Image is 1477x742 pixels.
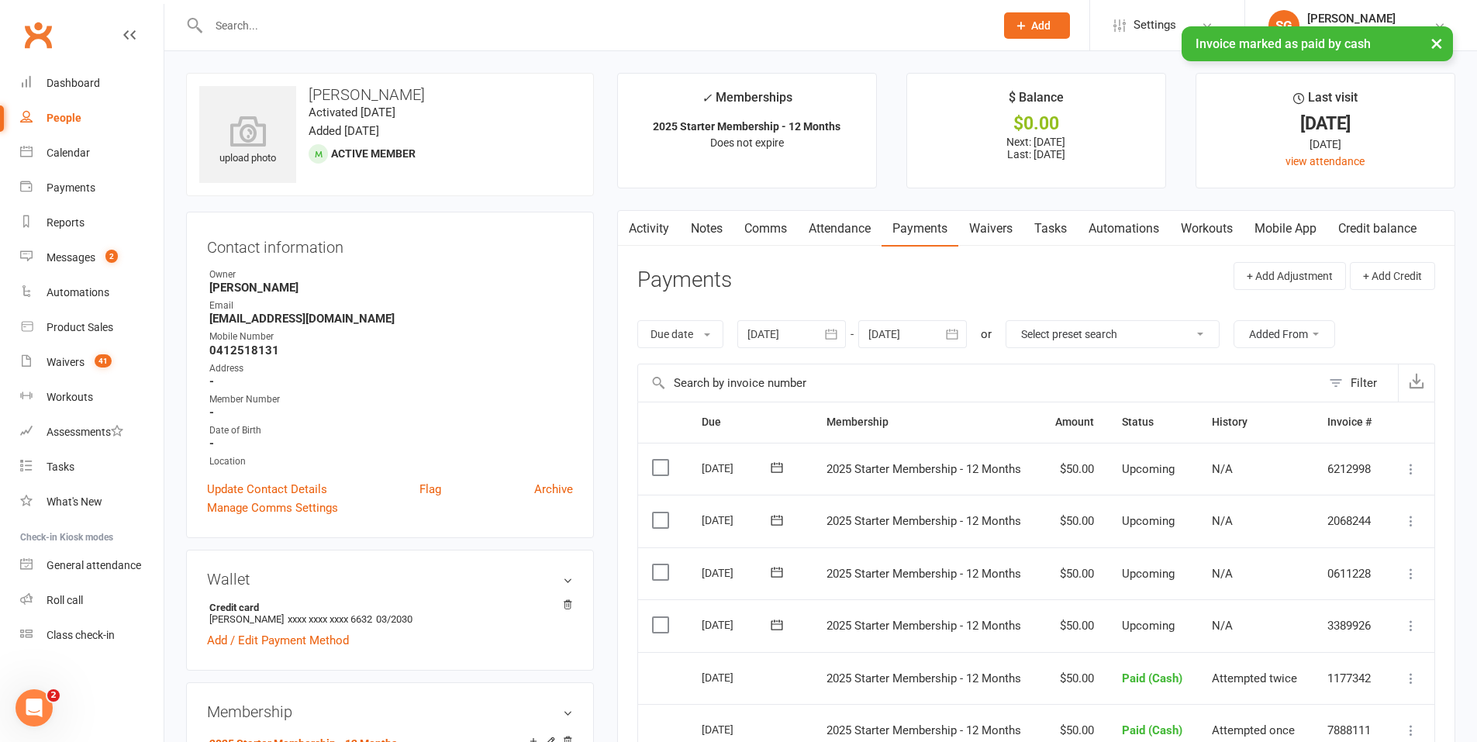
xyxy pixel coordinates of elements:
p: Next: [DATE] Last: [DATE] [921,136,1151,160]
button: Filter [1321,364,1398,402]
li: [PERSON_NAME] [207,599,573,627]
span: 41 [95,354,112,368]
a: Waivers 41 [20,345,164,380]
span: Active member [331,147,416,160]
div: Tasks [47,461,74,473]
span: 2 [105,250,118,263]
h3: Membership [207,703,573,720]
div: Waivers [47,356,85,368]
a: Tasks [1023,211,1078,247]
div: [DATE] [1210,136,1441,153]
div: Filter [1351,374,1377,392]
div: Last visit [1293,88,1358,116]
strong: - [209,374,573,388]
div: Messages [47,251,95,264]
span: 2025 Starter Membership - 12 Months [826,723,1021,737]
a: People [20,101,164,136]
a: Dashboard [20,66,164,101]
a: Manage Comms Settings [207,499,338,517]
a: Workouts [20,380,164,415]
a: Calendar [20,136,164,171]
td: $50.00 [1040,652,1108,705]
span: 03/2030 [376,613,412,625]
a: General attendance kiosk mode [20,548,164,583]
td: $50.00 [1040,443,1108,495]
th: Due [688,402,813,442]
div: Product Sales [47,321,113,333]
span: Settings [1134,8,1176,43]
td: 3389926 [1313,599,1387,652]
div: Muay X [1307,26,1396,40]
div: [PERSON_NAME] [1307,12,1396,26]
div: Date of Birth [209,423,573,438]
button: + Add Adjustment [1234,262,1346,290]
a: Mobile App [1244,211,1327,247]
h3: Contact information [207,233,573,256]
th: Membership [813,402,1040,442]
button: + Add Credit [1350,262,1435,290]
td: $50.00 [1040,599,1108,652]
input: Search by invoice number [638,364,1321,402]
span: Attempted twice [1212,671,1297,685]
div: Owner [209,267,573,282]
div: [DATE] [702,561,773,585]
div: Location [209,454,573,469]
span: Attempted once [1212,723,1295,737]
td: 6212998 [1313,443,1387,495]
strong: - [209,437,573,450]
a: Flag [419,480,441,499]
a: Roll call [20,583,164,618]
a: Reports [20,205,164,240]
a: view attendance [1285,155,1365,167]
div: Mobile Number [209,330,573,344]
div: [DATE] [702,613,773,637]
a: Notes [680,211,733,247]
div: $ Balance [1009,88,1064,116]
span: Upcoming [1122,567,1175,581]
strong: - [209,406,573,419]
a: Clubworx [19,16,57,54]
div: [DATE] [1210,116,1441,132]
span: Upcoming [1122,514,1175,528]
div: [DATE] [702,717,773,741]
span: N/A [1212,567,1233,581]
time: Added [DATE] [309,124,379,138]
h3: Wallet [207,571,573,588]
a: Archive [534,480,573,499]
span: Paid (Cash) [1122,671,1182,685]
div: Roll call [47,594,83,606]
span: 2025 Starter Membership - 12 Months [826,514,1021,528]
button: Add [1004,12,1070,39]
a: Waivers [958,211,1023,247]
a: Class kiosk mode [20,618,164,653]
time: Activated [DATE] [309,105,395,119]
a: Payments [20,171,164,205]
strong: 2025 Starter Membership - 12 Months [653,120,840,133]
a: Update Contact Details [207,480,327,499]
span: Paid (Cash) [1122,723,1182,737]
button: × [1423,26,1451,60]
th: Invoice # [1313,402,1387,442]
a: Payments [882,211,958,247]
a: Add / Edit Payment Method [207,631,349,650]
div: [DATE] [702,456,773,480]
a: Product Sales [20,310,164,345]
a: Credit balance [1327,211,1427,247]
div: or [981,325,992,343]
a: Attendance [798,211,882,247]
a: Activity [618,211,680,247]
span: 2025 Starter Membership - 12 Months [826,462,1021,476]
th: History [1198,402,1313,442]
strong: [EMAIL_ADDRESS][DOMAIN_NAME] [209,312,573,326]
div: Memberships [702,88,792,116]
span: Does not expire [710,136,784,149]
td: 0611228 [1313,547,1387,600]
a: Assessments [20,415,164,450]
div: Automations [47,286,109,299]
div: [DATE] [702,665,773,689]
th: Amount [1040,402,1108,442]
div: Member Number [209,392,573,407]
span: Add [1031,19,1051,32]
div: [DATE] [702,508,773,532]
div: Calendar [47,147,90,159]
